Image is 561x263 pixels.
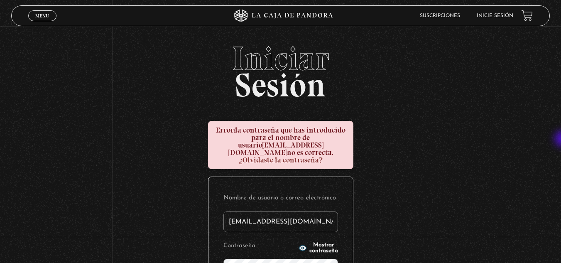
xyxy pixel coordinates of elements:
[239,155,323,165] a: ¿Olvidaste la contraseña?
[228,140,323,157] strong: [EMAIL_ADDRESS][DOMAIN_NAME]
[208,121,353,169] div: la contraseña que has introducido para el nombre de usuario no es correcta.
[299,242,338,254] button: Mostrar contraseña
[32,20,52,26] span: Cerrar
[11,42,550,95] h2: Sesión
[477,13,513,18] a: Inicie sesión
[420,13,460,18] a: Suscripciones
[223,192,338,205] label: Nombre de usuario o correo electrónico
[309,242,338,254] span: Mostrar contraseña
[223,240,296,253] label: Contraseña
[522,10,533,21] a: View your shopping cart
[216,125,235,135] strong: Error:
[11,42,550,75] span: Iniciar
[35,13,49,18] span: Menu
